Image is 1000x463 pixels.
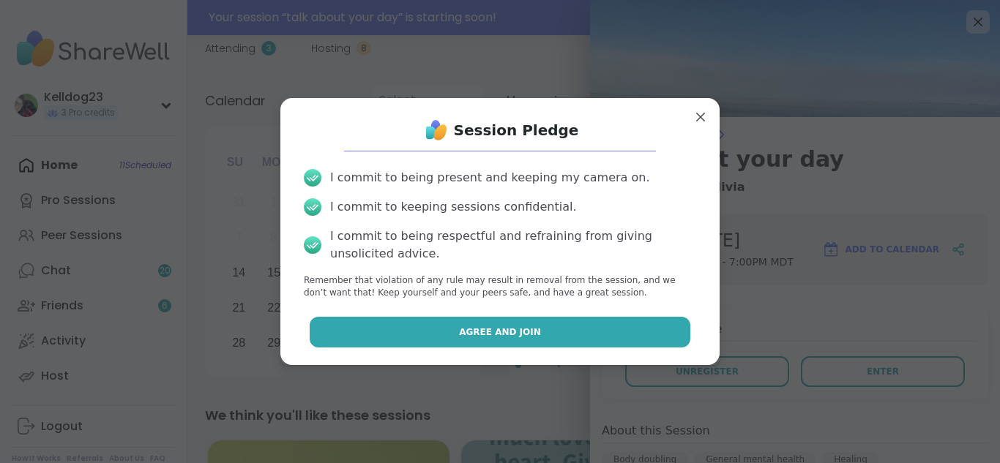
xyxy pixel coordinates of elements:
[310,317,691,347] button: Agree and Join
[330,169,649,187] div: I commit to being present and keeping my camera on.
[459,325,541,339] span: Agree and Join
[330,227,696,263] div: I commit to being respectful and refraining from giving unsolicited advice.
[304,274,696,299] p: Remember that violation of any rule may result in removal from the session, and we don’t want tha...
[422,116,451,145] img: ShareWell Logo
[330,198,577,216] div: I commit to keeping sessions confidential.
[454,120,579,140] h1: Session Pledge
